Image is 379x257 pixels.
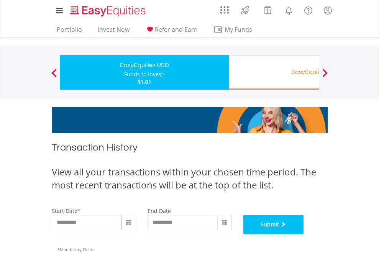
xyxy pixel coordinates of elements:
[215,2,234,14] a: AppsGrid
[46,72,62,80] button: Previous
[239,4,251,16] img: thrive-v2.svg
[52,165,328,192] div: View all your transactions within your chosen time period. The most recent transactions will be a...
[52,207,77,214] label: start date
[95,26,133,38] a: Invest Now
[318,2,338,19] a: My Profile
[261,4,274,16] img: vouchers-v2.svg
[279,2,299,17] a: Notifications
[69,5,149,17] img: EasyEquities_Logo.png
[142,26,201,38] a: Refer and Earn
[57,247,94,252] span: Mandatory Fields
[52,107,328,133] img: EasyMortage Promotion Banner
[213,25,264,34] span: My Funds
[155,25,198,34] span: Refer and Earn
[124,70,165,78] div: Funds to invest:
[243,215,304,234] button: Submit
[64,60,225,70] div: EasyEquities USD
[299,2,318,17] a: FAQ's and Support
[54,26,85,38] a: Portfolio
[148,207,171,214] label: end date
[256,2,279,16] a: Vouchers
[317,72,333,80] button: Next
[220,6,229,14] img: grid-menu-icon.svg
[138,78,151,85] span: $1.01
[67,2,149,17] a: Home page
[52,141,328,158] h1: Transaction History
